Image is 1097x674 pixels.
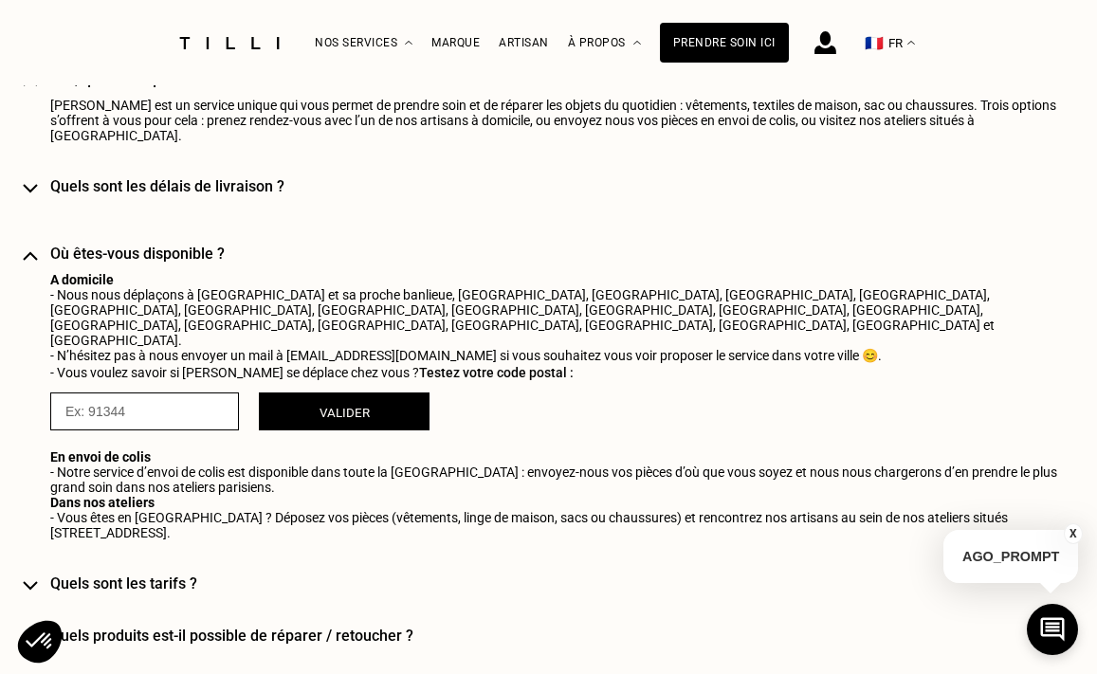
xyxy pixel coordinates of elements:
[431,36,480,49] a: Marque
[633,41,641,46] img: Menu déroulant à propos
[173,37,286,49] img: Logo du service de couturière Tilli
[50,272,114,287] b: A domicile
[23,581,38,591] img: svg+xml;base64,PHN2ZyB3aWR0aD0iMTYiIGhlaWdodD0iMTAiIHZpZXdCb3g9IjAgMCAxNiAxMCIgZmlsbD0ibm9uZSIgeG...
[907,41,915,46] img: menu déroulant
[50,363,1074,383] p: - Vous voulez savoir si [PERSON_NAME] se déplace chez vous ?
[50,287,995,348] span: - Nous nous déplaçons à [GEOGRAPHIC_DATA] et sa proche banlieue, [GEOGRAPHIC_DATA], [GEOGRAPHIC_D...
[865,34,884,52] span: 🇫🇷
[50,574,1074,592] h4: Quels sont les tarifs ?
[50,245,1074,263] h4: Où êtes-vous disponible ?
[50,348,882,363] span: - N’hésitez pas à nous envoyer un mail à [EMAIL_ADDRESS][DOMAIN_NAME] si vous souhaitez vous voir...
[23,184,38,193] img: svg+xml;base64,PHN2ZyB3aWR0aD0iMTYiIGhlaWdodD0iMTAiIHZpZXdCb3g9IjAgMCAxNiAxMCIgZmlsbD0ibm9uZSIgeG...
[23,251,38,261] img: svg+xml;base64,PHN2ZyB3aWR0aD0iMTYiIGhlaWdodD0iMTAiIHZpZXdCb3g9IjAgMCAxNiAxMCIgZmlsbD0ibm9uZSIgeG...
[50,495,155,510] b: Dans nos ateliers
[568,1,641,85] div: À propos
[943,530,1078,583] p: AGO_PROMPT
[855,1,924,85] button: 🇫🇷 FR
[50,449,151,465] b: En envoi de colis
[50,627,1074,645] h4: Quels produits est-il possible de réparer / retoucher ?
[660,23,789,63] a: Prendre soin ici
[259,392,430,430] button: Valider
[1064,523,1083,544] button: X
[814,31,836,54] img: icône connexion
[50,510,1008,540] span: - Vous êtes en [GEOGRAPHIC_DATA] ? Déposez vos pièces (vêtements, linge de maison, sacs ou chauss...
[50,177,1074,195] h4: Quels sont les délais de livraison ?
[50,392,239,430] input: Ex: 91344
[50,98,1056,143] span: [PERSON_NAME] est un service unique qui vous permet de prendre soin et de réparer les objets du q...
[315,1,412,85] div: Nos services
[499,36,549,49] a: Artisan
[419,365,574,380] span: Testez votre code postal :
[405,41,412,46] img: Menu déroulant
[50,465,1057,495] span: - Notre service d’envoi de colis est disponible dans toute la [GEOGRAPHIC_DATA] : envoyez-nous vo...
